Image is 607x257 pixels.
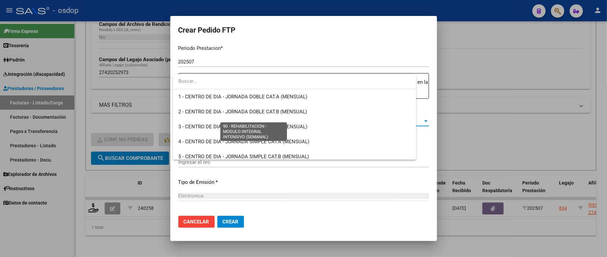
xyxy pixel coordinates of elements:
[173,74,416,89] input: dropdown search
[178,154,309,160] span: 5 - CENTRO DE DIA - JORNADA SIMPLE CAT.B (MENSUAL)
[178,109,307,115] span: 2 - CENTRO DE DIA - JORNADA DOBLE CAT.B (MENSUAL)
[178,94,307,100] span: 1 - CENTRO DE DIA - JORNADA DOBLE CAT.A (MENSUAL)
[178,139,309,145] span: 4 - CENTRO DE DIA - JORNADA SIMPLE CAT.A (MENSUAL)
[178,124,307,130] span: 3 - CENTRO DE DIA - JORNADA DOBLE CAT.C (MENSUAL)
